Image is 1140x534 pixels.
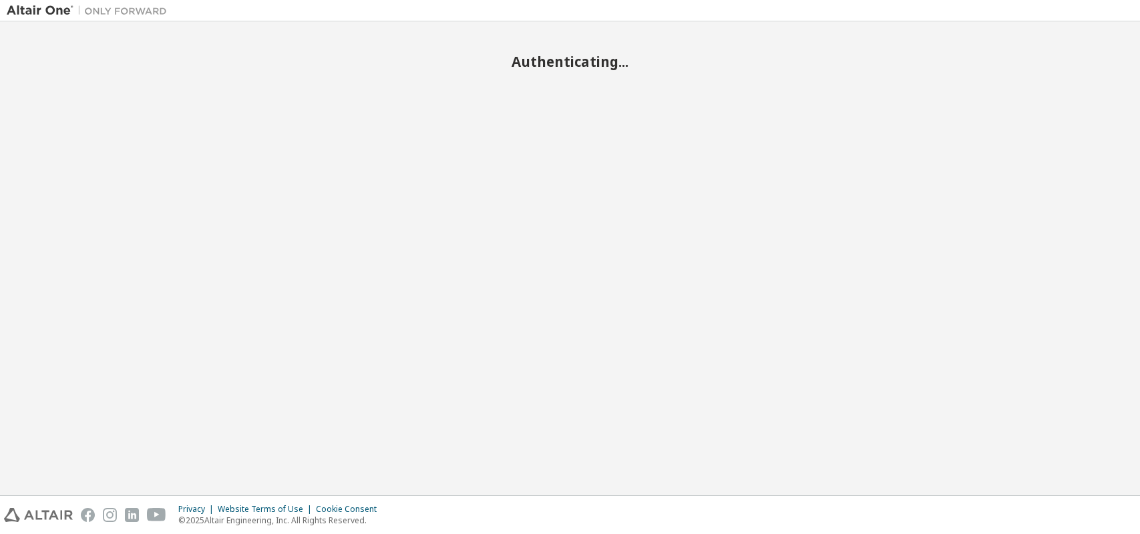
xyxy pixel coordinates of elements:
[81,508,95,522] img: facebook.svg
[7,4,174,17] img: Altair One
[218,504,316,515] div: Website Terms of Use
[147,508,166,522] img: youtube.svg
[7,53,1133,70] h2: Authenticating...
[125,508,139,522] img: linkedin.svg
[178,515,385,526] p: © 2025 Altair Engineering, Inc. All Rights Reserved.
[4,508,73,522] img: altair_logo.svg
[103,508,117,522] img: instagram.svg
[178,504,218,515] div: Privacy
[316,504,385,515] div: Cookie Consent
